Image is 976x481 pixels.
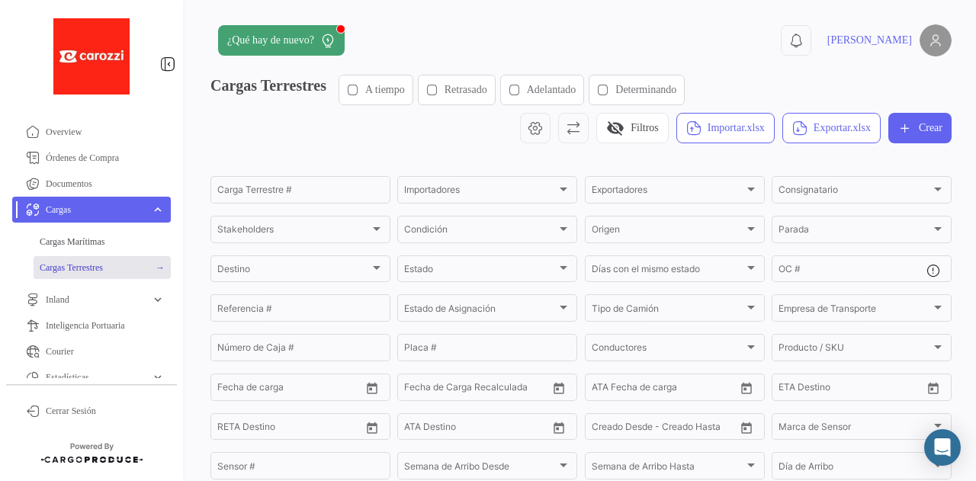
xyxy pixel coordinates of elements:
span: A tiempo [365,82,405,98]
input: ATD Desde [592,384,640,395]
span: Destino [217,266,370,277]
button: Open calendar [361,416,384,439]
input: Hasta [255,384,324,395]
span: Producto / SKU [779,345,931,355]
h3: Cargas Terrestres [210,75,689,105]
button: Open calendar [361,377,384,399]
span: expand_more [151,370,165,384]
button: Adelantado [501,75,584,104]
span: Importadores [404,187,557,197]
input: Hasta [255,424,324,435]
input: ATA Desde [404,424,451,435]
span: Empresa de Transporte [779,305,931,316]
a: Cargas Terrestres [34,256,171,279]
button: Open calendar [735,377,758,399]
span: Conductores [592,345,744,355]
button: Exportar.xlsx [782,113,881,143]
span: Condición [404,226,557,237]
span: expand_more [151,293,165,306]
span: Determinando [615,82,676,98]
span: Courier [46,345,165,358]
button: Retrasado [419,75,495,104]
button: Crear [888,113,952,143]
span: Tipo de Camión [592,305,744,316]
a: Overview [12,119,171,145]
span: Origen [592,226,744,237]
span: Día de Arribo [779,463,931,474]
span: [PERSON_NAME] [827,33,912,48]
input: ATD Hasta [650,384,719,395]
input: Creado Desde [592,424,653,435]
button: A tiempo [339,75,413,104]
button: ¿Qué hay de nuevo? [218,25,345,56]
input: Hasta [817,384,885,395]
span: Estado de Asignación [404,305,557,316]
span: Días con el mismo estado [592,266,744,277]
span: Consignatario [779,187,931,197]
input: ATA Hasta [461,424,530,435]
a: Courier [12,338,171,364]
span: Semana de Arribo Hasta [592,463,744,474]
button: Open calendar [547,416,570,439]
span: Cargas Marítimas [40,235,104,249]
span: Overview [46,125,165,139]
span: Inland [46,293,145,306]
span: ¿Qué hay de nuevo? [227,33,314,48]
span: Parada [779,226,931,237]
input: Desde [217,424,245,435]
span: Estadísticas [46,370,145,384]
span: Órdenes de Compra [46,151,165,165]
button: visibility_offFiltros [596,113,669,143]
a: Cargas Marítimas [34,230,171,253]
input: Creado Hasta [663,424,732,435]
span: Estado [404,266,557,277]
span: Adelantado [527,82,576,98]
a: Inteligencia Portuaria [12,313,171,338]
span: Semana de Arribo Desde [404,463,557,474]
a: Órdenes de Compra [12,145,171,171]
button: Open calendar [547,377,570,399]
input: Desde [404,384,432,395]
button: Determinando [589,75,684,104]
a: Documentos [12,171,171,197]
input: Hasta [442,384,511,395]
input: Desde [779,384,806,395]
input: Desde [217,384,245,395]
button: Open calendar [735,416,758,439]
span: Cargas Terrestres [40,261,103,274]
button: Importar.xlsx [676,113,775,143]
span: expand_more [151,203,165,216]
span: visibility_off [606,119,624,137]
span: Exportadores [592,187,744,197]
span: Retrasado [445,82,487,98]
span: Marca de Sensor [779,424,931,435]
span: Stakeholders [217,226,370,237]
img: 33c75eba-4e89-4f8c-8d32-3da69cf57892.jfif [53,18,130,95]
span: Cargas [46,203,145,216]
div: Abrir Intercom Messenger [924,429,961,466]
button: Open calendar [922,377,945,399]
span: Documentos [46,177,165,191]
span: Inteligencia Portuaria [46,319,165,332]
span: Cerrar Sesión [46,404,165,418]
img: placeholder-user.png [920,24,952,56]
